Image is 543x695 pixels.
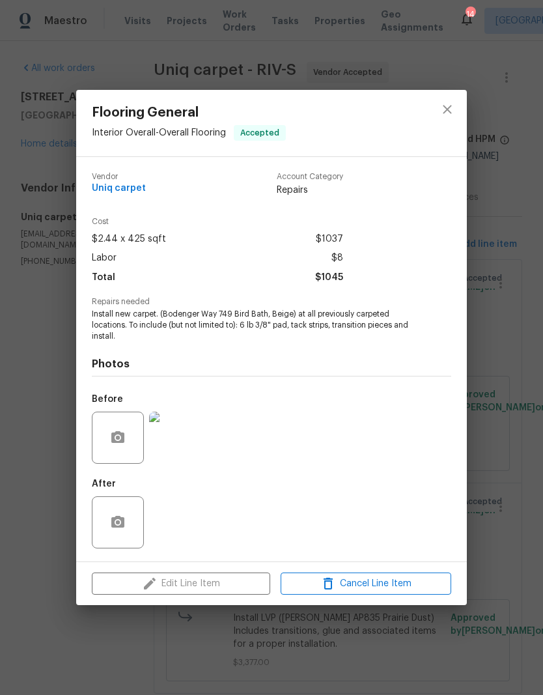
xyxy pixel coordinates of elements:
h5: After [92,479,116,489]
span: Cancel Line Item [285,576,447,592]
span: Repairs needed [92,298,451,306]
span: Account Category [277,173,343,181]
h5: Before [92,395,123,404]
span: Interior Overall - Overall Flooring [92,128,226,137]
span: Uniq carpet [92,184,146,193]
span: Vendor [92,173,146,181]
span: $8 [331,249,343,268]
button: Cancel Line Item [281,573,451,595]
div: 14 [466,8,475,21]
span: Cost [92,218,343,226]
span: Accepted [235,126,285,139]
span: $1037 [316,230,343,249]
h4: Photos [92,358,451,371]
span: Repairs [277,184,343,197]
span: Flooring General [92,106,286,120]
span: $2.44 x 425 sqft [92,230,166,249]
span: Install new carpet. (Bodenger Way 749 Bird Bath, Beige) at all previously carpeted locations. To ... [92,309,415,341]
button: close [432,94,463,125]
span: $1045 [315,268,343,287]
span: Total [92,268,115,287]
span: Labor [92,249,117,268]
